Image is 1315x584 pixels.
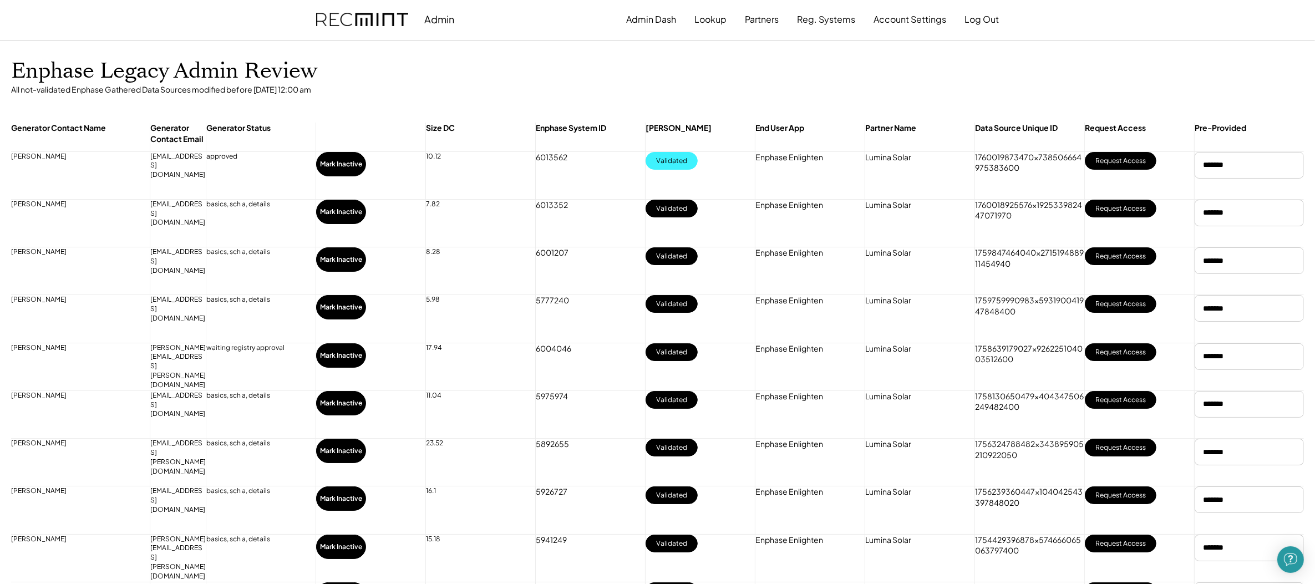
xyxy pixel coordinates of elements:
[426,535,535,555] div: 15.18
[646,343,698,361] button: Validated
[755,535,865,555] div: Enphase Enlighten
[865,391,974,411] div: Lumina Solar
[1085,535,1156,552] button: Request Access
[865,535,974,555] div: Lumina Solar
[11,152,150,172] div: [PERSON_NAME]
[426,200,535,220] div: 7.82
[975,391,1084,413] div: 1758130650479x404347506249482400
[425,13,455,26] div: Admin
[536,200,645,220] div: 6013352
[206,391,316,411] div: basics, sch a, details
[646,391,698,409] button: Validated
[206,152,316,172] div: approved
[11,84,311,95] div: All not-validated Enphase Gathered Data Sources modified before [DATE] 12:00 am
[865,200,974,220] div: Lumina Solar
[865,439,974,459] div: Lumina Solar
[150,486,206,514] div: [EMAIL_ADDRESS][DOMAIN_NAME]
[426,152,535,172] div: 10.12
[150,152,206,180] div: [EMAIL_ADDRESS][DOMAIN_NAME]
[1085,247,1156,265] button: Request Access
[316,391,366,415] button: Mark Inactive
[745,8,779,31] button: Partners
[975,247,1084,269] div: 1759847464040x271519488911454940
[798,8,856,31] button: Reg. Systems
[646,247,698,265] button: Validated
[1085,486,1156,504] button: Request Access
[975,200,1084,221] div: 1760018925576x192533982447071970
[865,247,974,267] div: Lumina Solar
[11,58,1304,84] h1: Enphase Legacy Admin Review
[316,486,366,511] button: Mark Inactive
[316,247,366,272] button: Mark Inactive
[965,8,999,31] button: Log Out
[150,391,206,419] div: [EMAIL_ADDRESS][DOMAIN_NAME]
[426,123,535,143] div: Size DC
[1277,546,1304,573] div: Open Intercom Messenger
[755,152,865,172] div: Enphase Enlighten
[646,200,698,217] button: Validated
[755,439,865,459] div: Enphase Enlighten
[150,200,206,227] div: [EMAIL_ADDRESS][DOMAIN_NAME]
[975,123,1084,143] div: Data Source Unique ID
[865,152,974,172] div: Lumina Solar
[975,486,1084,508] div: 1756239360447x104042543397848020
[536,343,645,363] div: 6004046
[11,535,150,555] div: [PERSON_NAME]
[316,535,366,559] button: Mark Inactive
[11,486,150,506] div: [PERSON_NAME]
[11,439,150,459] div: [PERSON_NAME]
[426,486,535,506] div: 16.1
[316,343,366,368] button: Mark Inactive
[865,123,974,143] div: Partner Name
[536,247,645,267] div: 6001207
[975,535,1084,556] div: 1754429396878x574666065063797400
[646,152,698,170] button: Validated
[755,295,865,315] div: Enphase Enlighten
[206,247,316,267] div: basics, sch a, details
[865,343,974,363] div: Lumina Solar
[536,439,645,459] div: 5892655
[11,200,150,220] div: [PERSON_NAME]
[975,439,1084,460] div: 1756324788482x343895905210922050
[1085,439,1156,456] button: Request Access
[755,343,865,363] div: Enphase Enlighten
[206,123,316,143] div: Generator Status
[646,486,698,504] button: Validated
[206,486,316,506] div: basics, sch a, details
[1085,391,1156,409] button: Request Access
[206,439,316,459] div: basics, sch a, details
[150,247,206,275] div: [EMAIL_ADDRESS][DOMAIN_NAME]
[150,343,206,390] div: [PERSON_NAME][EMAIL_ADDRESS][PERSON_NAME][DOMAIN_NAME]
[695,8,727,31] button: Lookup
[150,123,206,144] div: Generator Contact Email
[11,295,150,315] div: [PERSON_NAME]
[975,295,1084,317] div: 1759759990983x593190041947848400
[627,8,677,31] button: Admin Dash
[11,391,150,411] div: [PERSON_NAME]
[975,343,1084,365] div: 1758639179027x926225104003512600
[316,13,408,27] img: recmint-logotype%403x.png
[1195,123,1304,143] div: Pre-Provided
[150,439,206,476] div: [EMAIL_ADDRESS][PERSON_NAME][DOMAIN_NAME]
[1085,200,1156,217] button: Request Access
[206,295,316,315] div: basics, sch a, details
[1085,123,1194,143] div: Request Access
[11,343,150,363] div: [PERSON_NAME]
[865,295,974,315] div: Lumina Solar
[755,391,865,411] div: Enphase Enlighten
[646,535,698,552] button: Validated
[316,439,366,463] button: Mark Inactive
[874,8,947,31] button: Account Settings
[1085,152,1156,170] button: Request Access
[1085,295,1156,313] button: Request Access
[646,295,698,313] button: Validated
[206,343,316,363] div: waiting registry approval
[536,295,645,315] div: 5777240
[536,123,645,143] div: Enphase System ID
[426,391,535,411] div: 11.04
[206,535,316,555] div: basics, sch a, details
[646,439,698,456] button: Validated
[755,486,865,506] div: Enphase Enlighten
[755,200,865,220] div: Enphase Enlighten
[11,247,150,267] div: [PERSON_NAME]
